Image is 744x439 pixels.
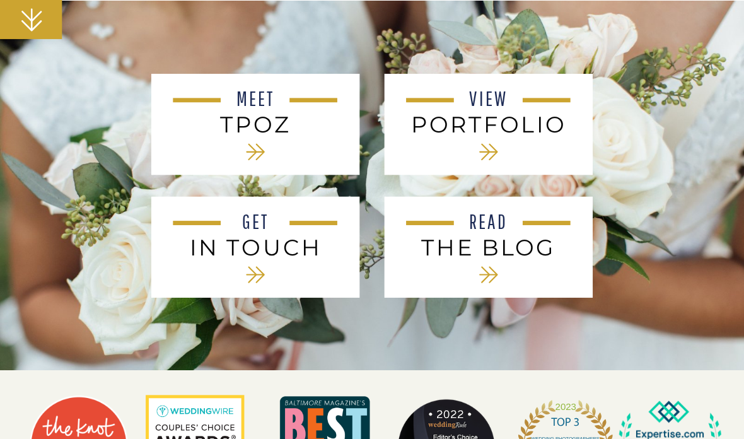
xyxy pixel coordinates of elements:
a: MEET [228,89,283,112]
a: GET [228,212,283,235]
a: IN TOUCH [171,235,339,260]
a: READ [461,212,517,235]
a: VIEW [461,89,517,112]
a: tPoz [171,112,339,137]
a: PORTFOLIO [405,112,572,137]
a: THE BLOG [405,235,572,260]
